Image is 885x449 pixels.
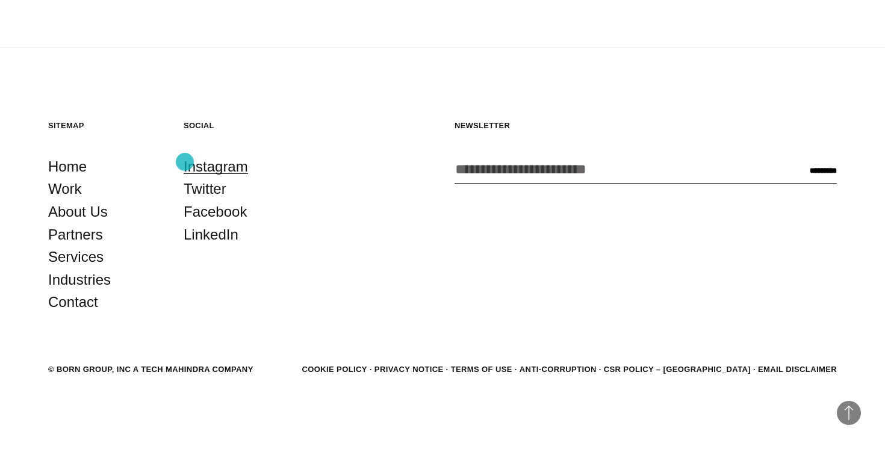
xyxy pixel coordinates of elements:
a: Home [48,155,87,178]
a: Terms of Use [451,365,512,374]
a: Anti-Corruption [520,365,597,374]
a: Partners [48,223,103,246]
button: Back to Top [837,401,861,425]
a: Twitter [184,178,226,200]
a: Work [48,178,82,200]
a: Privacy Notice [374,365,444,374]
h5: Social [184,120,295,131]
a: Instagram [184,155,248,178]
a: Services [48,246,104,268]
a: CSR POLICY – [GEOGRAPHIC_DATA] [604,365,751,374]
a: Facebook [184,200,247,223]
div: © BORN GROUP, INC A Tech Mahindra Company [48,364,253,376]
a: Contact [48,291,98,314]
a: About Us [48,200,108,223]
h5: Newsletter [455,120,837,131]
a: LinkedIn [184,223,238,246]
a: Email Disclaimer [758,365,837,374]
a: Industries [48,268,111,291]
a: Cookie Policy [302,365,367,374]
h5: Sitemap [48,120,160,131]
